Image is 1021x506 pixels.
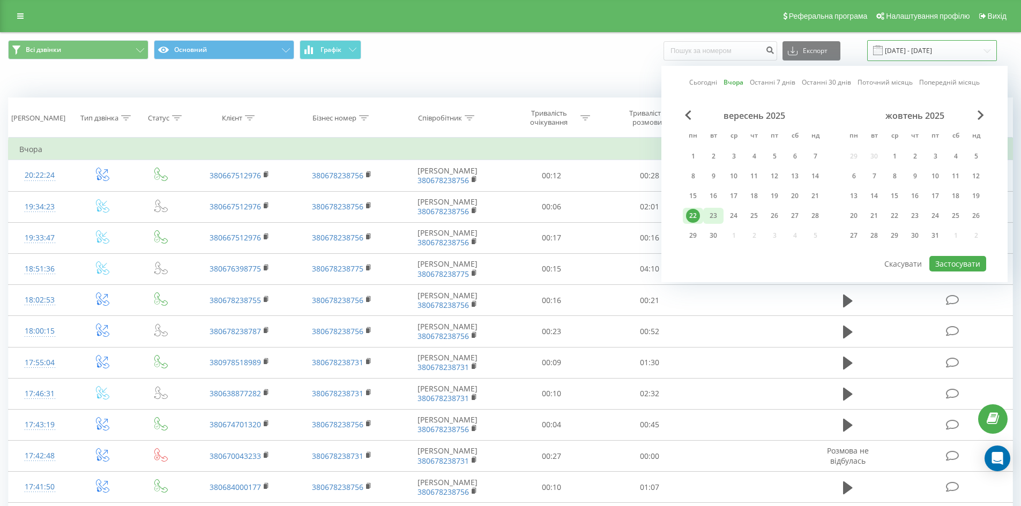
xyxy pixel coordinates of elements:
div: 15 [888,189,901,203]
div: ср 10 вер 2025 р. [724,168,744,184]
td: [PERSON_NAME] [393,191,503,222]
div: вт 2 вер 2025 р. [703,148,724,164]
abbr: неділя [807,129,823,145]
a: 380678238756 [312,232,363,243]
div: 29 [686,229,700,243]
span: Всі дзвінки [26,46,61,54]
abbr: субота [787,129,803,145]
a: 380667512976 [210,201,261,212]
div: 18 [949,189,963,203]
div: пн 6 жовт 2025 р. [844,168,864,184]
div: 14 [808,169,822,183]
a: 380678238731 [418,456,469,466]
a: 380678238756 [312,170,363,180]
div: вт 7 жовт 2025 р. [864,168,884,184]
div: пт 5 вер 2025 р. [764,148,785,164]
div: 27 [847,229,861,243]
td: 00:00 [601,441,699,472]
a: 380678238731 [312,451,363,461]
div: нд 19 жовт 2025 р. [966,188,986,204]
div: 15 [686,189,700,203]
div: сб 11 жовт 2025 р. [945,168,966,184]
abbr: четвер [907,129,923,145]
div: 17:55:04 [19,352,61,373]
div: 5 [969,149,983,163]
div: [PERSON_NAME] [11,114,65,123]
div: 11 [949,169,963,183]
div: 30 [908,229,922,243]
div: Тривалість розмови [618,109,676,127]
td: 00:17 [503,222,601,253]
td: 02:32 [601,378,699,409]
div: сб 20 вер 2025 р. [785,188,805,204]
td: [PERSON_NAME] [393,160,503,191]
abbr: неділя [968,129,984,145]
td: 00:45 [601,409,699,440]
a: 380638877282 [210,388,261,398]
a: Останні 30 днів [802,77,851,87]
abbr: середа [886,129,903,145]
div: сб 6 вер 2025 р. [785,148,805,164]
div: 6 [847,169,861,183]
div: 17 [727,189,741,203]
div: 26 [767,209,781,223]
div: вересень 2025 [683,110,825,121]
div: 10 [727,169,741,183]
div: 22 [686,209,700,223]
div: вт 14 жовт 2025 р. [864,188,884,204]
div: чт 25 вер 2025 р. [744,208,764,224]
div: 4 [949,149,963,163]
div: ср 15 жовт 2025 р. [884,188,905,204]
div: жовтень 2025 [844,110,986,121]
div: 18:51:36 [19,259,61,280]
button: Всі дзвінки [8,40,148,59]
div: пт 24 жовт 2025 р. [925,208,945,224]
td: 00:16 [601,222,699,253]
div: 19:34:23 [19,197,61,217]
span: Розмова не відбулась [827,445,869,465]
td: 00:16 [503,285,601,316]
div: 21 [867,209,881,223]
td: 00:27 [503,441,601,472]
a: 380678238756 [312,419,363,429]
div: ср 3 вер 2025 р. [724,148,744,164]
div: ср 1 жовт 2025 р. [884,148,905,164]
div: 2 [908,149,922,163]
div: пн 22 вер 2025 р. [683,208,703,224]
div: 7 [808,149,822,163]
td: 00:04 [503,409,601,440]
button: Графік [300,40,361,59]
div: пт 17 жовт 2025 р. [925,188,945,204]
div: 6 [788,149,802,163]
div: 17:46:31 [19,383,61,404]
div: пт 3 жовт 2025 р. [925,148,945,164]
td: 01:07 [601,472,699,503]
div: 19 [767,189,781,203]
div: 23 [908,209,922,223]
div: пн 13 жовт 2025 р. [844,188,864,204]
div: пт 31 жовт 2025 р. [925,228,945,244]
div: 17 [928,189,942,203]
abbr: вівторок [705,129,721,145]
a: 380678238756 [312,201,363,212]
span: Вихід [988,12,1007,20]
div: чт 2 жовт 2025 р. [905,148,925,164]
div: 10 [928,169,942,183]
div: Статус [148,114,169,123]
div: 1 [686,149,700,163]
a: 380676398775 [210,263,261,274]
td: [PERSON_NAME] [393,222,503,253]
div: вт 23 вер 2025 р. [703,208,724,224]
div: вт 30 вер 2025 р. [703,228,724,244]
a: 380678238756 [418,331,469,341]
td: 00:09 [503,347,601,378]
td: [PERSON_NAME] [393,253,503,284]
div: 24 [727,209,741,223]
td: 00:10 [503,472,601,503]
div: пн 1 вер 2025 р. [683,148,703,164]
div: чт 16 жовт 2025 р. [905,188,925,204]
a: Сьогодні [689,77,717,87]
a: 380678238756 [418,424,469,434]
a: Попередній місяць [919,77,980,87]
div: пт 26 вер 2025 р. [764,208,785,224]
